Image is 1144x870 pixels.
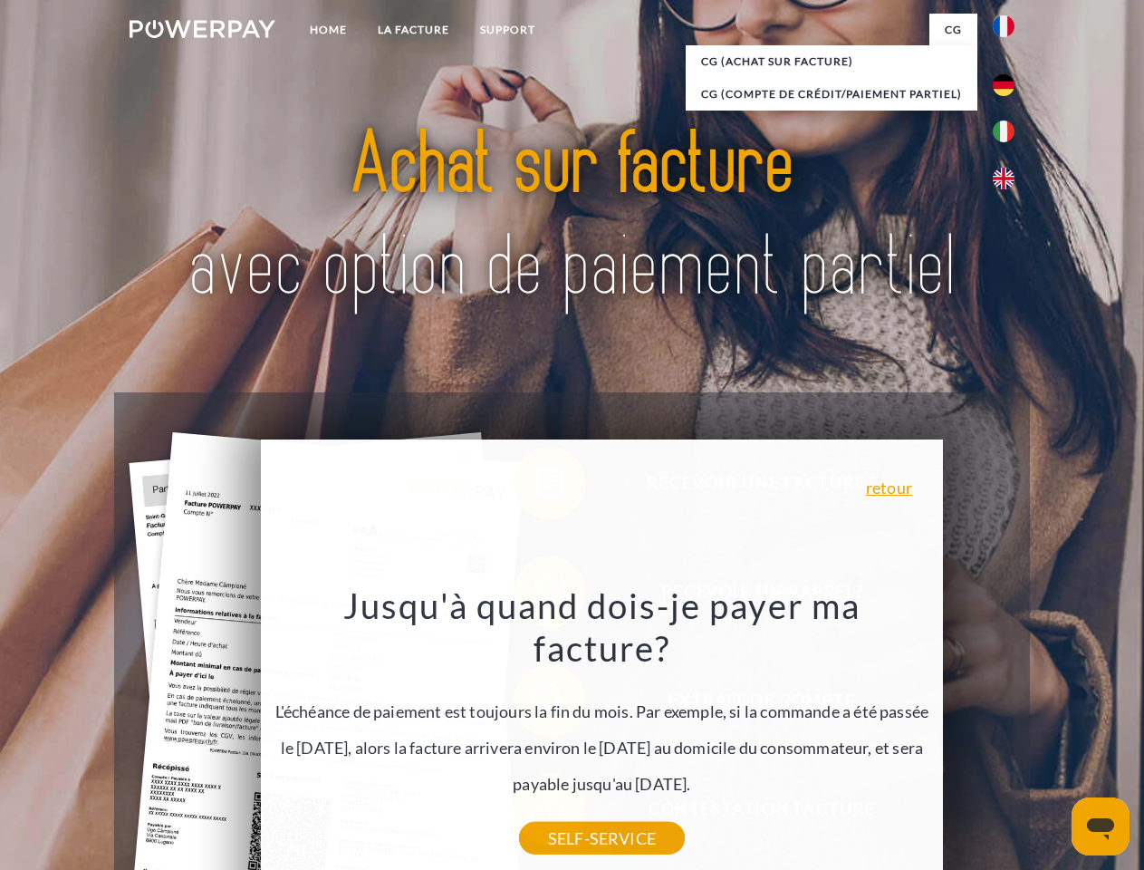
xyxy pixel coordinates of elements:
a: Home [294,14,362,46]
a: Support [465,14,551,46]
a: CG (achat sur facture) [686,45,977,78]
img: fr [993,15,1014,37]
a: CG (Compte de crédit/paiement partiel) [686,78,977,111]
img: title-powerpay_fr.svg [173,87,971,347]
img: de [993,74,1014,96]
a: SELF-SERVICE [519,822,685,855]
iframe: Bouton de lancement de la fenêtre de messagerie [1072,797,1130,855]
img: logo-powerpay-white.svg [130,20,275,38]
a: LA FACTURE [362,14,465,46]
h3: Jusqu'à quand dois-je payer ma facture? [272,584,933,671]
a: retour [866,479,912,496]
a: CG [929,14,977,46]
img: en [993,168,1014,189]
div: L'échéance de paiement est toujours la fin du mois. Par exemple, si la commande a été passée le [... [272,584,933,838]
img: it [993,121,1014,142]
